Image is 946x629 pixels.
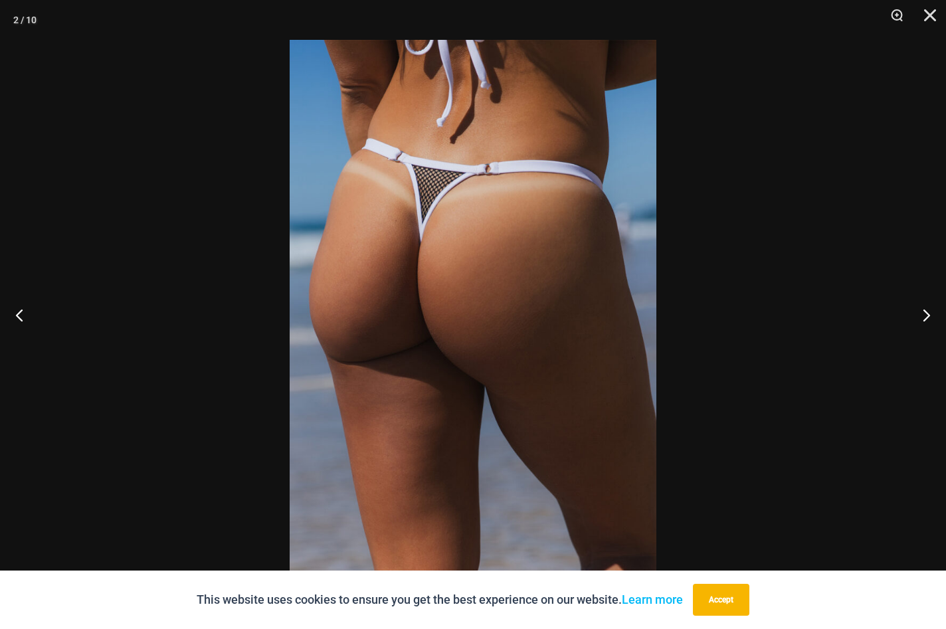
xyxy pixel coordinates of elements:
[622,592,683,606] a: Learn more
[197,590,683,610] p: This website uses cookies to ensure you get the best experience on our website.
[693,584,749,616] button: Accept
[13,10,37,30] div: 2 / 10
[290,40,656,589] img: Tradewinds Ink and Ivory 469 Thong 02
[896,282,946,348] button: Next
